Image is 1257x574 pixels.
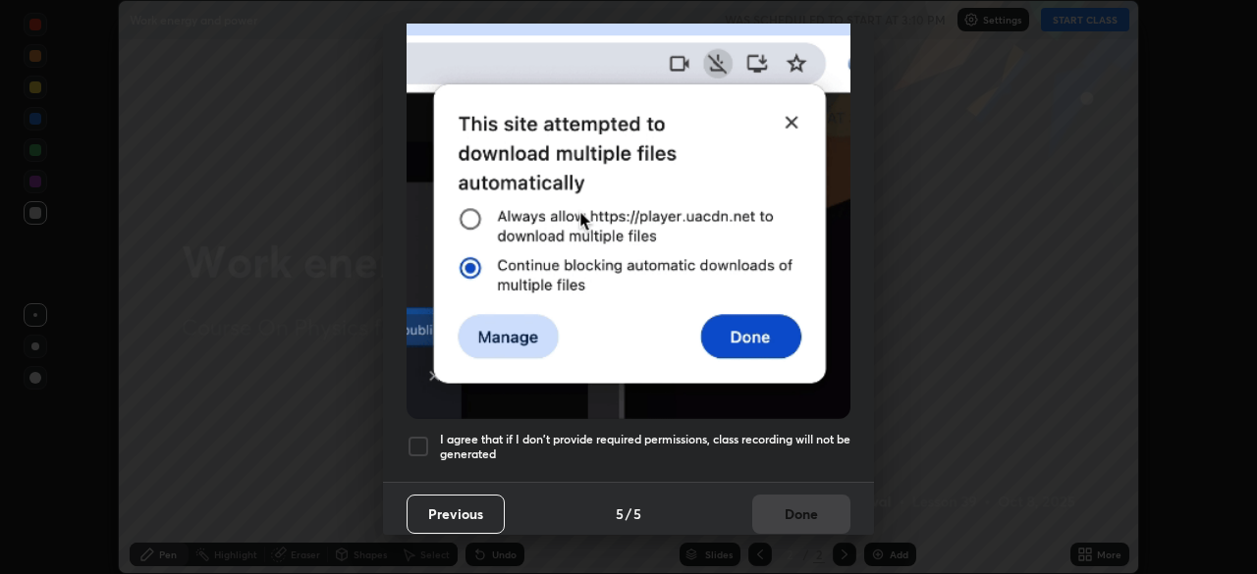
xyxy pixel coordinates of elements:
[440,432,850,462] h5: I agree that if I don't provide required permissions, class recording will not be generated
[407,495,505,534] button: Previous
[633,503,641,524] h4: 5
[616,503,624,524] h4: 5
[626,503,631,524] h4: /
